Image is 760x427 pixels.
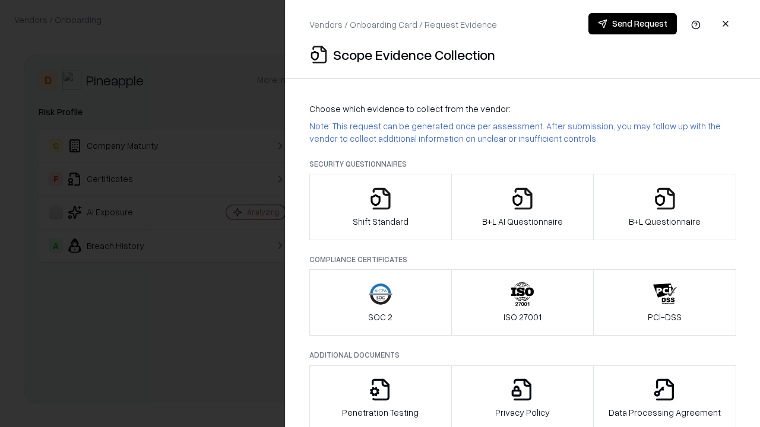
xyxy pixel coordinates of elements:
p: Scope Evidence Collection [333,45,495,64]
button: ISO 27001 [451,269,594,336]
p: Note: This request can be generated once per assessment. After submission, you may follow up with... [309,120,736,145]
p: Security Questionnaires [309,159,736,169]
p: Penetration Testing [342,406,419,419]
p: Privacy Policy [495,406,550,419]
button: B+L Questionnaire [593,174,736,240]
p: ISO 27001 [503,311,541,323]
p: B+L AI Questionnaire [482,215,563,228]
button: PCI-DSS [593,269,736,336]
button: B+L AI Questionnaire [451,174,594,240]
p: Shift Standard [353,215,408,228]
p: Choose which evidence to collect from the vendor: [309,103,736,115]
button: Shift Standard [309,174,452,240]
p: Additional Documents [309,350,736,360]
p: Data Processing Agreement [609,406,721,419]
p: PCI-DSS [648,311,682,323]
p: B+L Questionnaire [629,215,701,228]
p: Vendors / Onboarding Card / Request Evidence [309,18,497,31]
button: SOC 2 [309,269,452,336]
p: Compliance Certificates [309,254,736,265]
p: SOC 2 [368,311,392,323]
button: Send Request [588,13,677,34]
